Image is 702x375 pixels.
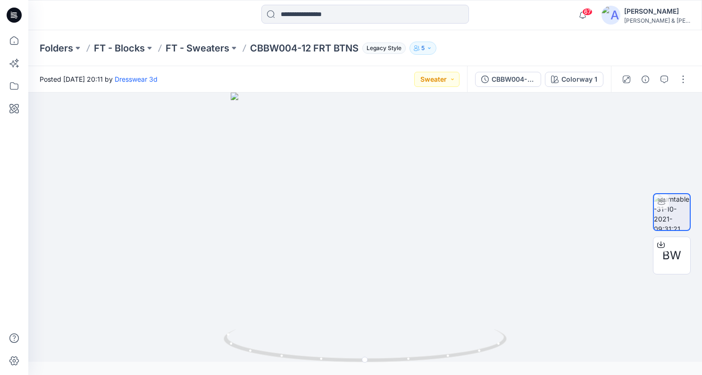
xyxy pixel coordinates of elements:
div: Colorway 1 [561,74,597,85]
span: Legacy Style [362,43,406,54]
a: Dresswear 3d [115,75,158,83]
p: CBBW004-12 FRT BTNS [250,42,359,55]
span: Posted [DATE] 20:11 by [40,74,158,84]
div: CBBW004-12 FRT BTNS [492,74,535,85]
button: Colorway 1 [545,72,603,87]
p: 5 [421,43,425,53]
button: CBBW004-12 FRT BTNS [475,72,541,87]
button: Details [638,72,653,87]
a: FT - Sweaters [166,42,229,55]
button: 5 [409,42,436,55]
a: Folders [40,42,73,55]
span: BW [662,247,681,264]
img: avatar [602,6,620,25]
span: 67 [582,8,593,16]
div: [PERSON_NAME] & [PERSON_NAME] [624,17,690,24]
img: turntable-31-10-2021-09:31:21 [654,194,690,230]
button: Legacy Style [359,42,406,55]
div: [PERSON_NAME] [624,6,690,17]
a: FT - Blocks [94,42,145,55]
